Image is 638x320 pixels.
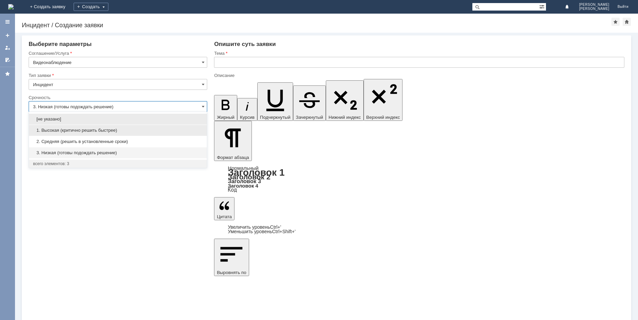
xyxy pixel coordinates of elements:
span: 3. Низкая (готовы подождать решение) [33,150,203,156]
span: 2. Средняя (решить в установленные сроки) [33,139,203,144]
span: Зачеркнутый [296,115,323,120]
div: Цитата [214,225,624,234]
button: Зачеркнутый [293,85,326,121]
div: Тема [214,51,623,55]
span: Выровнять по [217,270,246,275]
button: Выровнять по [214,239,249,276]
div: Срочность [29,95,206,100]
span: [PERSON_NAME] [579,7,609,11]
div: Описание [214,73,623,78]
span: [PERSON_NAME] [579,3,609,7]
a: Decrease [228,229,295,234]
a: Создать заявку [2,30,13,41]
span: Курсив [240,115,255,120]
button: Нижний индекс [326,80,364,121]
a: Increase [228,224,281,230]
button: Жирный [214,95,237,121]
a: Заголовок 1 [228,167,285,178]
span: Расширенный поиск [539,3,546,10]
button: Подчеркнутый [257,82,293,121]
a: Перейти на домашнюю страницу [8,4,14,10]
a: Заголовок 2 [228,173,270,181]
div: Сделать домашней страницей [623,18,631,26]
button: Курсив [237,98,257,121]
span: Выберите параметры [29,41,92,47]
a: Мои согласования [2,54,13,65]
button: Цитата [214,197,234,220]
div: Тип заявки [29,73,206,78]
a: Заголовок 4 [228,183,258,189]
div: Соглашение/Услуга [29,51,206,55]
div: Инцидент / Создание заявки [22,22,611,29]
span: Цитата [217,214,232,219]
span: Ctrl+Shift+' [272,229,295,234]
div: Создать [74,3,108,11]
a: Мои заявки [2,42,13,53]
span: Формат абзаца [217,155,249,160]
span: [не указано] [33,116,203,122]
div: всего элементов: 3 [33,161,203,166]
span: Жирный [217,115,234,120]
span: Подчеркнутый [260,115,290,120]
span: Опишите суть заявки [214,41,276,47]
div: Формат абзаца [214,166,624,192]
a: Код [228,187,237,193]
a: Заголовок 3 [228,178,261,184]
div: Добавить в избранное [611,18,620,26]
span: Верхний индекс [366,115,400,120]
span: Ctrl+' [270,224,281,230]
a: Нормальный [228,165,258,171]
button: Верхний индекс [364,79,403,121]
span: Нижний индекс [329,115,361,120]
span: 1. Высокая (критично решить быстрее) [33,128,203,133]
img: logo [8,4,14,10]
button: Формат абзаца [214,121,252,161]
